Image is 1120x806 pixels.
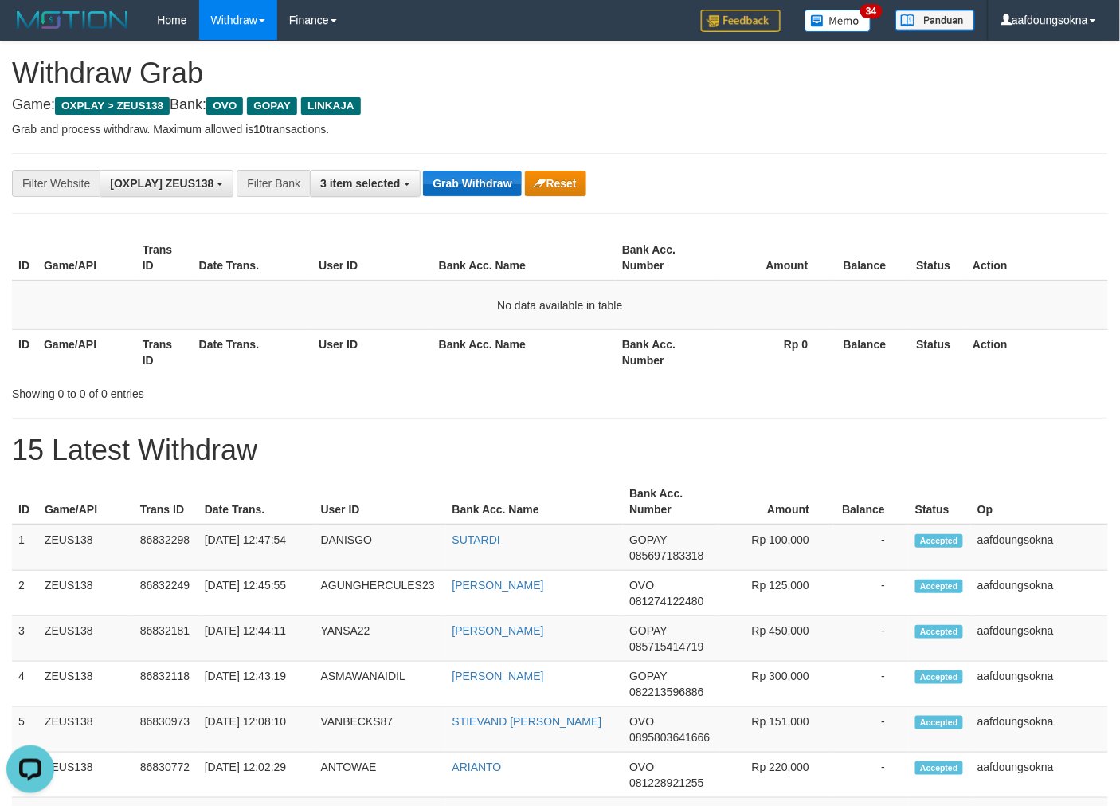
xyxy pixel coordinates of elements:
[12,97,1108,113] h4: Game: Bank:
[433,329,616,375] th: Bank Acc. Name
[312,235,433,281] th: User ID
[860,4,882,18] span: 34
[715,235,832,281] th: Amount
[715,329,832,375] th: Rp 0
[719,616,833,662] td: Rp 450,000
[719,753,833,798] td: Rp 220,000
[971,707,1108,753] td: aafdoungsokna
[12,57,1108,89] h1: Withdraw Grab
[198,616,315,662] td: [DATE] 12:44:11
[12,707,38,753] td: 5
[38,662,134,707] td: ZEUS138
[832,235,910,281] th: Balance
[315,525,446,571] td: DANISGO
[253,123,266,136] strong: 10
[629,595,703,607] span: Copy 081274122480 to clipboard
[629,549,703,562] span: Copy 085697183318 to clipboard
[12,571,38,616] td: 2
[833,479,909,525] th: Balance
[805,10,871,32] img: Button%20Memo.svg
[315,662,446,707] td: ASMAWANAIDIL
[134,707,198,753] td: 86830973
[971,479,1108,525] th: Op
[6,6,54,54] button: Open LiveChat chat widget
[38,571,134,616] td: ZEUS138
[12,329,37,375] th: ID
[971,616,1108,662] td: aafdoungsokna
[12,479,38,525] th: ID
[320,177,400,190] span: 3 item selected
[12,8,133,32] img: MOTION_logo.png
[629,533,667,546] span: GOPAY
[452,579,544,592] a: [PERSON_NAME]
[198,707,315,753] td: [DATE] 12:08:10
[12,434,1108,466] h1: 15 Latest Withdraw
[315,753,446,798] td: ANTOWAE
[100,170,233,197] button: [OXPLAY] ZEUS138
[312,329,433,375] th: User ID
[895,10,975,31] img: panduan.png
[315,571,446,616] td: AGUNGHERCULES23
[423,171,521,196] button: Grab Withdraw
[833,753,909,798] td: -
[136,235,193,281] th: Trans ID
[452,761,502,773] a: ARIANTO
[247,97,297,115] span: GOPAY
[629,640,703,653] span: Copy 085715414719 to clipboard
[310,170,420,197] button: 3 item selected
[525,171,586,196] button: Reset
[198,662,315,707] td: [DATE] 12:43:19
[38,707,134,753] td: ZEUS138
[198,525,315,571] td: [DATE] 12:47:54
[12,379,455,402] div: Showing 0 to 0 of 0 entries
[446,479,624,525] th: Bank Acc. Name
[616,235,715,281] th: Bank Acc. Number
[623,479,719,525] th: Bank Acc. Number
[12,121,1108,137] p: Grab and process withdraw. Maximum allowed is transactions.
[910,235,967,281] th: Status
[38,753,134,798] td: ZEUS138
[719,571,833,616] td: Rp 125,000
[315,616,446,662] td: YANSA22
[833,662,909,707] td: -
[433,235,616,281] th: Bank Acc. Name
[37,235,136,281] th: Game/API
[910,329,967,375] th: Status
[38,479,134,525] th: Game/API
[719,662,833,707] td: Rp 300,000
[915,580,963,593] span: Accepted
[966,235,1108,281] th: Action
[629,777,703,789] span: Copy 081228921255 to clipboard
[134,571,198,616] td: 86832249
[915,534,963,548] span: Accepted
[719,707,833,753] td: Rp 151,000
[38,616,134,662] td: ZEUS138
[206,97,243,115] span: OVO
[198,571,315,616] td: [DATE] 12:45:55
[12,662,38,707] td: 4
[629,670,667,682] span: GOPAY
[12,525,38,571] td: 1
[833,525,909,571] td: -
[966,329,1108,375] th: Action
[12,170,100,197] div: Filter Website
[701,10,781,32] img: Feedback.jpg
[237,170,310,197] div: Filter Bank
[134,616,198,662] td: 86832181
[915,761,963,775] span: Accepted
[971,525,1108,571] td: aafdoungsokna
[136,329,193,375] th: Trans ID
[452,670,544,682] a: [PERSON_NAME]
[110,177,213,190] span: [OXPLAY] ZEUS138
[38,525,134,571] td: ZEUS138
[833,707,909,753] td: -
[198,753,315,798] td: [DATE] 12:02:29
[37,329,136,375] th: Game/API
[629,686,703,698] span: Copy 082213596886 to clipboard
[629,715,654,728] span: OVO
[134,479,198,525] th: Trans ID
[12,281,1108,330] td: No data available in table
[629,731,710,744] span: Copy 0895803641666 to clipboard
[971,662,1108,707] td: aafdoungsokna
[12,235,37,281] th: ID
